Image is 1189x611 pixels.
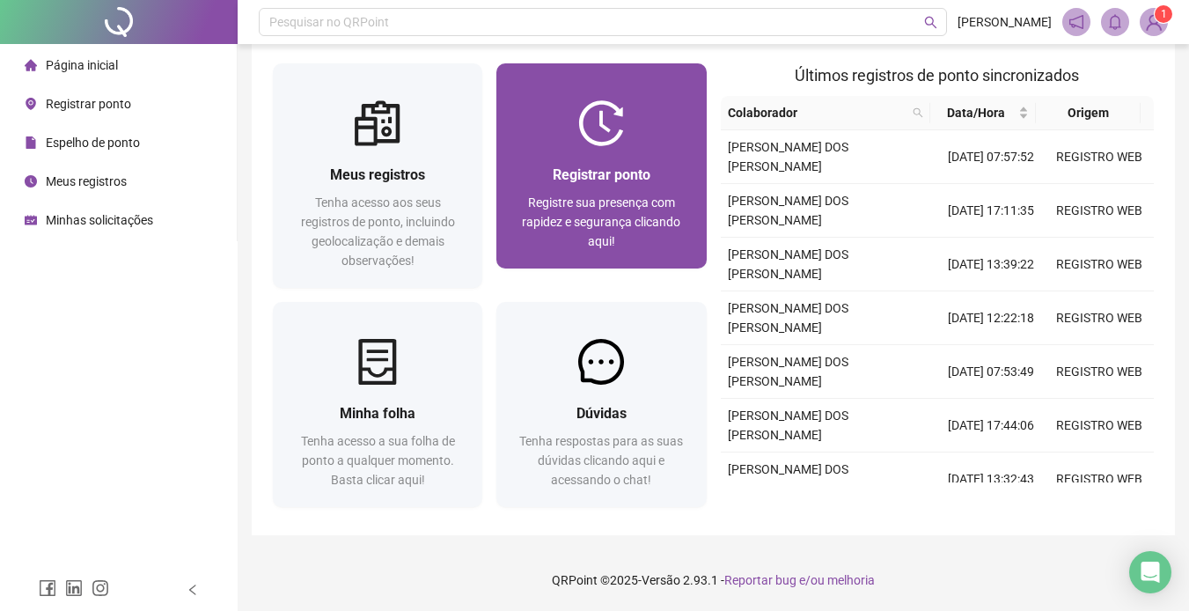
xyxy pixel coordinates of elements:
[46,213,153,227] span: Minhas solicitações
[1046,184,1154,238] td: REGISTRO WEB
[937,184,1046,238] td: [DATE] 17:11:35
[25,175,37,188] span: clock-circle
[65,579,83,597] span: linkedin
[930,96,1035,130] th: Data/Hora
[496,63,706,269] a: Registrar pontoRegistre sua presença com rapidez e segurança clicando aqui!
[642,573,680,587] span: Versão
[1046,291,1154,345] td: REGISTRO WEB
[301,195,455,268] span: Tenha acesso aos seus registros de ponto, incluindo geolocalização e demais observações!
[1036,96,1141,130] th: Origem
[924,16,937,29] span: search
[1046,238,1154,291] td: REGISTRO WEB
[937,103,1014,122] span: Data/Hora
[937,238,1046,291] td: [DATE] 13:39:22
[937,399,1046,453] td: [DATE] 17:44:06
[1068,14,1084,30] span: notification
[728,462,848,496] span: [PERSON_NAME] DOS [PERSON_NAME]
[301,434,455,487] span: Tenha acesso a sua folha de ponto a qualquer momento. Basta clicar aqui!
[522,195,680,248] span: Registre sua presença com rapidez e segurança clicando aqui!
[1107,14,1123,30] span: bell
[795,66,1079,85] span: Últimos registros de ponto sincronizados
[46,136,140,150] span: Espelho de ponto
[728,140,848,173] span: [PERSON_NAME] DOS [PERSON_NAME]
[937,130,1046,184] td: [DATE] 07:57:52
[46,174,127,188] span: Meus registros
[958,12,1052,32] span: [PERSON_NAME]
[728,194,848,227] span: [PERSON_NAME] DOS [PERSON_NAME]
[340,405,415,422] span: Minha folha
[92,579,109,597] span: instagram
[909,99,927,126] span: search
[1046,130,1154,184] td: REGISTRO WEB
[724,573,875,587] span: Reportar bug e/ou melhoria
[728,103,906,122] span: Colaborador
[273,302,482,507] a: Minha folhaTenha acesso a sua folha de ponto a qualquer momento. Basta clicar aqui!
[937,291,1046,345] td: [DATE] 12:22:18
[1129,551,1171,593] div: Open Intercom Messenger
[913,107,923,118] span: search
[728,409,848,442] span: [PERSON_NAME] DOS [PERSON_NAME]
[25,136,37,149] span: file
[1155,5,1172,23] sup: Atualize o seu contato no menu Meus Dados
[553,166,650,183] span: Registrar ponto
[496,302,706,507] a: DúvidasTenha respostas para as suas dúvidas clicando aqui e acessando o chat!
[46,97,131,111] span: Registrar ponto
[519,434,683,487] span: Tenha respostas para as suas dúvidas clicando aqui e acessando o chat!
[273,63,482,288] a: Meus registrosTenha acesso aos seus registros de ponto, incluindo geolocalização e demais observa...
[25,214,37,226] span: schedule
[937,453,1046,506] td: [DATE] 13:32:43
[937,345,1046,399] td: [DATE] 07:53:49
[576,405,627,422] span: Dúvidas
[1161,8,1167,20] span: 1
[39,579,56,597] span: facebook
[25,98,37,110] span: environment
[1141,9,1167,35] img: 84075
[1046,345,1154,399] td: REGISTRO WEB
[330,166,425,183] span: Meus registros
[1046,399,1154,453] td: REGISTRO WEB
[1046,453,1154,506] td: REGISTRO WEB
[728,301,848,335] span: [PERSON_NAME] DOS [PERSON_NAME]
[187,584,199,596] span: left
[238,549,1189,611] footer: QRPoint © 2025 - 2.93.1 -
[728,355,848,388] span: [PERSON_NAME] DOS [PERSON_NAME]
[46,58,118,72] span: Página inicial
[728,247,848,281] span: [PERSON_NAME] DOS [PERSON_NAME]
[25,59,37,71] span: home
